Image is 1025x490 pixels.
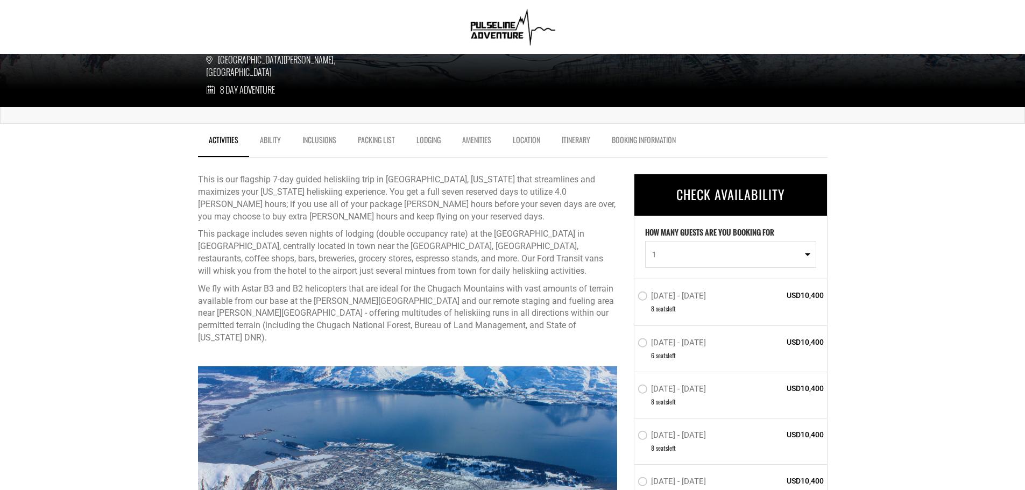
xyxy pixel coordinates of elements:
[551,129,601,156] a: Itinerary
[676,184,785,204] span: CHECK AVAILABILITY
[638,384,709,397] label: [DATE] - [DATE]
[601,129,687,156] a: BOOKING INFORMATION
[198,174,618,223] p: This is our flagship 7-day guided heliskiing trip in [GEOGRAPHIC_DATA], [US_STATE] that streamlin...
[651,443,654,452] span: 8
[746,290,824,301] span: USD10,400
[651,350,654,359] span: 6
[502,129,551,156] a: Location
[645,227,774,241] label: HOW MANY GUESTS ARE YOU BOOKING FOR
[406,129,451,156] a: Lodging
[666,304,668,313] span: s
[746,475,824,486] span: USD10,400
[656,350,676,359] span: seat left
[198,228,618,277] p: This package includes seven nights of lodging (double occupancy rate) at the [GEOGRAPHIC_DATA] in...
[292,129,347,156] a: Inclusions
[466,5,559,48] img: 1638909355.png
[666,443,668,452] span: s
[656,443,676,452] span: seat left
[645,241,816,268] button: 1
[666,397,668,406] span: s
[651,397,654,406] span: 8
[198,283,618,344] p: We fly with Astar B3 and B2 helicopters that are ideal for the Chugach Mountains with vast amount...
[220,84,275,96] span: 8 Day Adventure
[198,129,249,157] a: Activities
[666,350,668,359] span: s
[206,54,359,79] span: [GEOGRAPHIC_DATA][PERSON_NAME], [GEOGRAPHIC_DATA]
[746,383,824,394] span: USD10,400
[638,477,709,489] label: [DATE] - [DATE]
[656,304,676,313] span: seat left
[347,129,406,156] a: Packing List
[451,129,502,156] a: Amenities
[651,304,654,313] span: 8
[249,129,292,156] a: Ability
[652,249,802,260] span: 1
[746,429,824,440] span: USD10,400
[638,430,709,443] label: [DATE] - [DATE]
[746,336,824,347] span: USD10,400
[638,337,709,350] label: [DATE] - [DATE]
[656,397,676,406] span: seat left
[638,291,709,304] label: [DATE] - [DATE]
